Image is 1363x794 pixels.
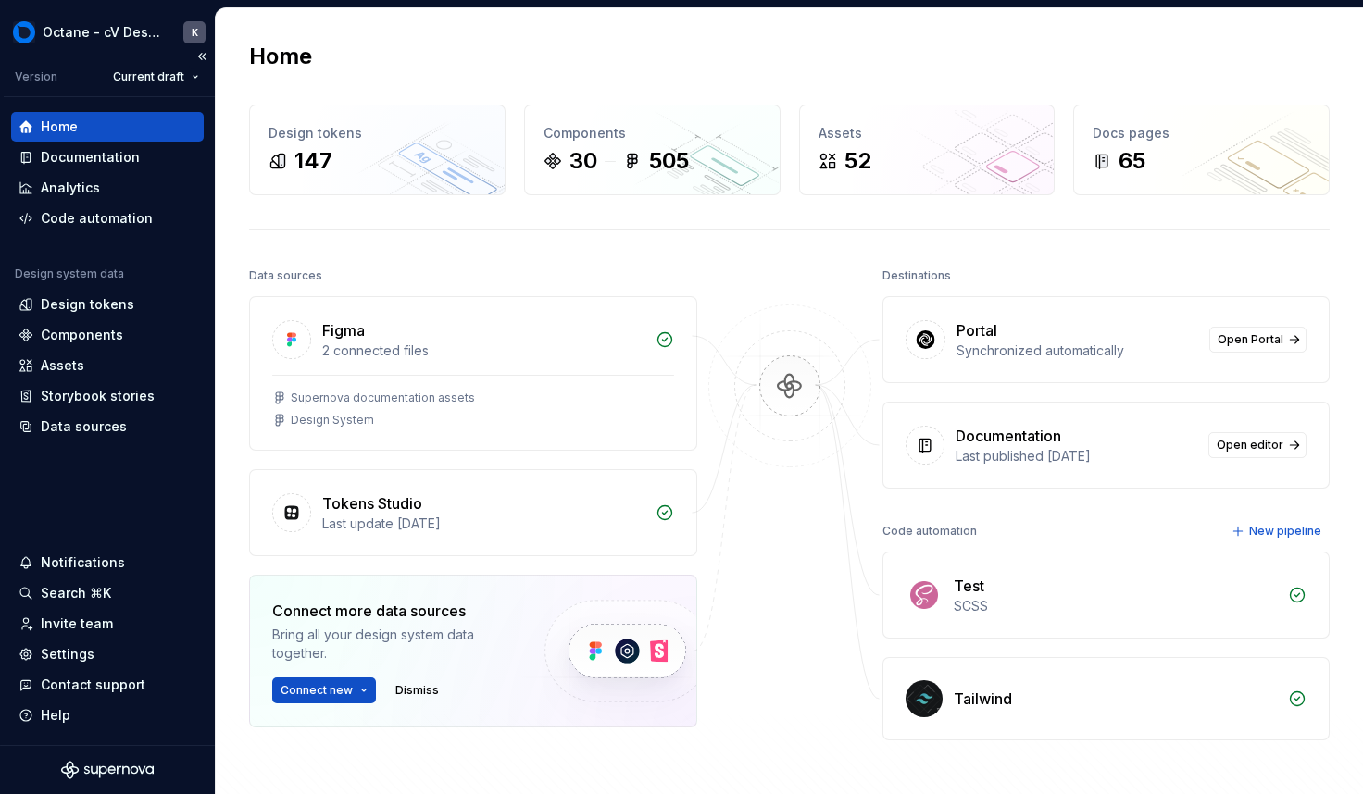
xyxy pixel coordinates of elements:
div: Synchronized automatically [957,341,1198,360]
h2: Home [249,42,312,71]
a: Assets [11,351,204,380]
a: Storybook stories [11,381,204,411]
div: 30 [569,146,597,176]
div: Search ⌘K [41,584,111,602]
div: 147 [294,146,332,176]
div: Components [41,326,123,344]
div: Documentation [956,425,1061,447]
div: Destinations [882,263,951,289]
div: Figma [322,319,365,341]
a: Open editor [1208,432,1307,458]
img: 26998d5e-8903-4050-8939-6da79a9ddf72.png [13,21,35,43]
div: Tailwind [954,688,1012,710]
div: Design tokens [41,295,134,314]
button: Search ⌘K [11,578,204,608]
div: Octane - cV Design System [43,23,161,42]
div: Settings [41,645,94,664]
a: Invite team [11,609,204,639]
a: Components30505 [524,105,781,195]
div: Design system data [15,267,124,281]
button: Dismiss [387,677,447,703]
a: Docs pages65 [1073,105,1330,195]
div: Design System [291,413,374,428]
div: Design tokens [269,124,486,143]
span: New pipeline [1249,524,1321,539]
div: Last published [DATE] [956,447,1197,465]
div: Code automation [882,518,977,544]
div: Tokens Studio [322,492,422,515]
a: Components [11,320,204,350]
div: SCSS [954,597,1277,615]
div: Home [41,118,78,136]
div: K [192,25,198,40]
div: Assets [41,356,84,375]
a: Assets52 [799,105,1056,195]
div: Data sources [249,263,322,289]
a: Data sources [11,412,204,441]
span: Open editor [1217,438,1283,453]
div: Documentation [41,148,140,167]
div: Connect more data sources [272,600,513,622]
div: Contact support [41,676,145,694]
a: Figma2 connected filesSupernova documentation assetsDesign System [249,296,697,451]
button: Current draft [105,64,207,90]
a: Analytics [11,173,204,203]
div: Version [15,69,57,84]
span: Dismiss [395,683,439,698]
a: Documentation [11,143,204,172]
a: Design tokens147 [249,105,506,195]
div: Data sources [41,417,127,436]
span: Open Portal [1218,332,1283,347]
button: Connect new [272,677,376,703]
div: Portal [957,319,997,341]
button: Collapse sidebar [189,43,215,69]
div: Storybook stories [41,387,155,405]
div: Test [954,575,984,597]
a: Open Portal [1209,327,1307,353]
div: 52 [844,146,871,176]
div: Components [544,124,761,143]
div: Bring all your design system data together. [272,626,513,663]
a: Tokens StudioLast update [DATE] [249,469,697,556]
div: Supernova documentation assets [291,391,475,405]
button: New pipeline [1226,518,1330,544]
div: Code automation [41,209,153,228]
a: Settings [11,639,204,669]
a: Code automation [11,204,204,233]
div: 505 [649,146,689,176]
a: Home [11,112,204,142]
div: 65 [1119,146,1145,176]
button: Notifications [11,548,204,577]
a: Design tokens [11,290,204,319]
div: Last update [DATE] [322,515,644,533]
div: Assets [819,124,1036,143]
div: Analytics [41,179,100,197]
button: Contact support [11,670,204,700]
div: Invite team [41,614,113,633]
div: Help [41,706,70,725]
button: Octane - cV Design SystemK [4,12,211,52]
div: Notifications [41,553,125,572]
div: Docs pages [1093,124,1310,143]
svg: Supernova Logo [61,761,154,779]
span: Connect new [281,683,353,698]
button: Help [11,701,204,730]
div: 2 connected files [322,341,644,360]
span: Current draft [113,69,184,84]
